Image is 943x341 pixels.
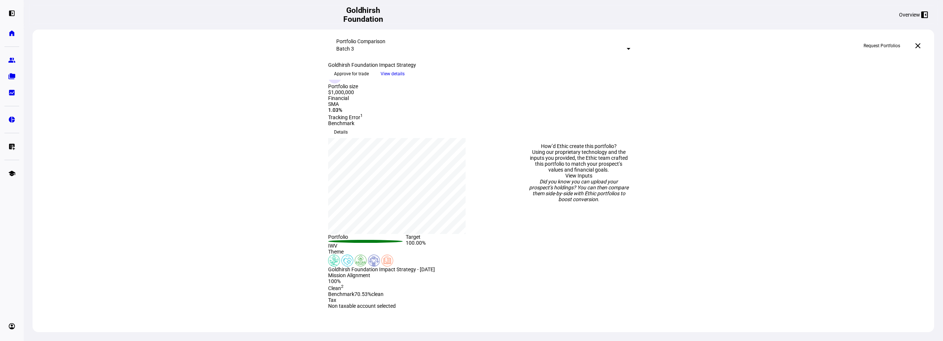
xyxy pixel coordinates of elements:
[528,143,629,149] div: How’d Ethic create this portfolio?
[381,68,405,79] span: View details
[368,255,380,266] img: democracy.colored.svg
[334,126,348,138] span: Details
[328,278,483,284] div: 100%
[328,114,363,120] span: Tracking Error
[354,291,384,297] span: 70.53% clean
[333,6,393,24] h2: Goldhirsh Foundation
[328,95,483,101] div: Financial
[341,284,344,289] sup: 2
[328,138,466,234] div: chart, 1 series
[406,234,483,240] div: Target
[360,113,363,118] sup: 1
[328,266,483,272] div: Goldhirsh Foundation Impact Strategy - [DATE]
[8,73,16,80] eth-mat-symbol: folder_copy
[8,10,16,17] eth-mat-symbol: left_panel_open
[381,255,393,266] img: education.colored.svg
[328,303,483,309] div: Non taxable account selected
[4,85,19,100] a: bid_landscape
[8,143,16,150] eth-mat-symbol: list_alt_add
[328,126,354,138] button: Details
[565,173,592,179] a: View Inputs
[4,112,19,127] a: pie_chart
[328,234,406,240] div: Portfolio
[328,249,483,255] div: Theme
[4,26,19,41] a: home
[336,38,631,44] div: Portfolio Comparison
[375,70,411,76] a: View details
[406,240,483,249] div: 100.00%
[328,89,371,95] div: $1,000,000
[328,107,483,113] div: 1.03%
[528,179,629,202] div: Did you know you can upload your prospect’s holdings? You can then compare them side-by-side with...
[893,9,934,21] button: Overview
[8,116,16,123] eth-mat-symbol: pie_chart
[864,40,900,52] span: Request Portfolios
[4,69,19,84] a: folder_copy
[328,62,483,68] div: Goldhirsh Foundation Impact Strategy
[899,12,920,18] div: Overview
[328,101,483,107] div: SMA
[328,255,340,266] img: climateChange.colored.svg
[913,41,922,50] mat-icon: close
[341,255,353,266] img: healthWellness.colored.svg
[375,68,411,79] button: View details
[858,40,906,52] button: Request Portfolios
[334,68,369,80] span: Approve for trade
[355,255,367,266] img: deforestation.colored.svg
[8,170,16,177] eth-mat-symbol: school
[328,83,371,89] div: Portfolio size
[8,56,16,64] eth-mat-symbol: group
[328,272,483,278] div: Mission Alignment
[328,297,483,303] div: Tax
[528,149,629,173] div: Using our proprietary technology and the inputs you provided, the Ethic team crafted this portfol...
[328,291,354,297] span: Benchmark
[328,285,344,291] span: Clean
[8,89,16,96] eth-mat-symbol: bid_landscape
[336,46,354,52] mat-select-trigger: Batch 3
[8,30,16,37] eth-mat-symbol: home
[8,323,16,330] eth-mat-symbol: account_circle
[4,53,19,68] a: group
[920,10,929,19] mat-icon: left_panel_close
[328,243,406,249] div: IWV
[328,68,375,80] button: Approve for trade
[328,120,483,126] div: Benchmark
